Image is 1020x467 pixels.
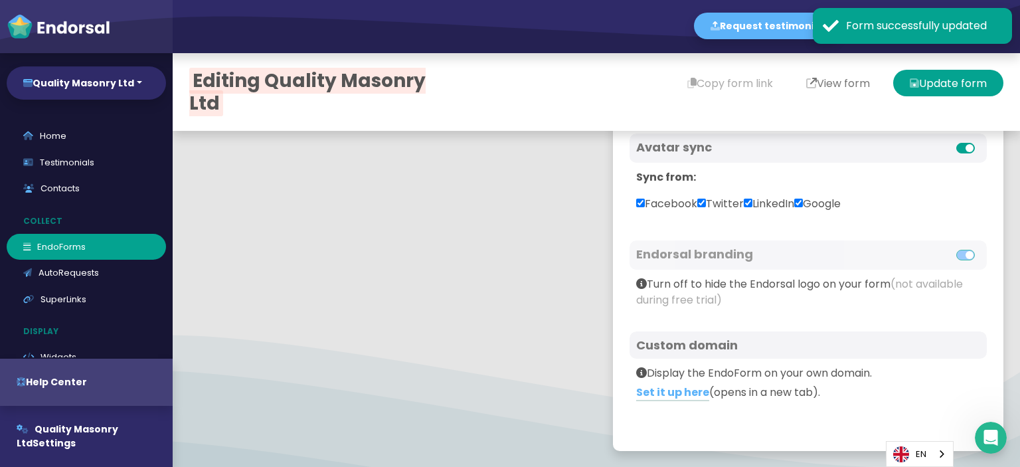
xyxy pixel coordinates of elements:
span: (not available during free trial) [636,276,963,308]
h4: Endorsal branding [636,247,923,262]
button: Update form [893,70,1003,96]
h4: Avatar sync [636,140,923,155]
div: Form successfully updated [846,18,1002,34]
label: LinkedIn [744,196,794,212]
div: Language [886,441,954,467]
a: Testimonials [7,149,166,176]
a: Home [7,123,166,149]
a: EN [887,442,953,466]
span: Quality Masonry Ltd [17,422,118,450]
label: Google [794,196,841,212]
p: Display the EndoForm on your own domain. [636,365,980,381]
input: Facebook [636,199,645,207]
input: LinkedIn [744,199,752,207]
a: SuperLinks [7,286,166,313]
div: Quality [933,7,970,47]
label: Facebook [636,196,697,212]
a: Contacts [7,175,166,202]
a: AutoRequests [7,260,166,286]
span: Editing Quality Masonry Ltd [189,68,426,116]
img: endorsal-logo-white@2x.png [7,13,110,40]
button: Quality [926,7,1003,47]
a: Widgets [7,344,166,371]
label: Twitter [697,196,744,212]
h4: Custom domain [636,338,980,353]
input: Google [794,199,803,207]
a: Set it up here [636,385,709,401]
button: Copy form link [671,70,790,96]
p: Turn off to hide the Endorsal logo on your form [636,276,980,308]
p: Collect [7,209,173,234]
a: EndoForms [7,234,166,260]
button: Request testimonial [694,13,840,39]
p: Display [7,319,173,344]
iframe: Intercom live chat [975,422,1007,454]
p: Sync from: [636,169,980,185]
button: View form [790,70,887,96]
p: (opens in a new tab). [636,385,980,401]
input: Twitter [697,199,706,207]
button: Quality Masonry Ltd [7,66,166,100]
aside: Language selected: English [886,441,954,467]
